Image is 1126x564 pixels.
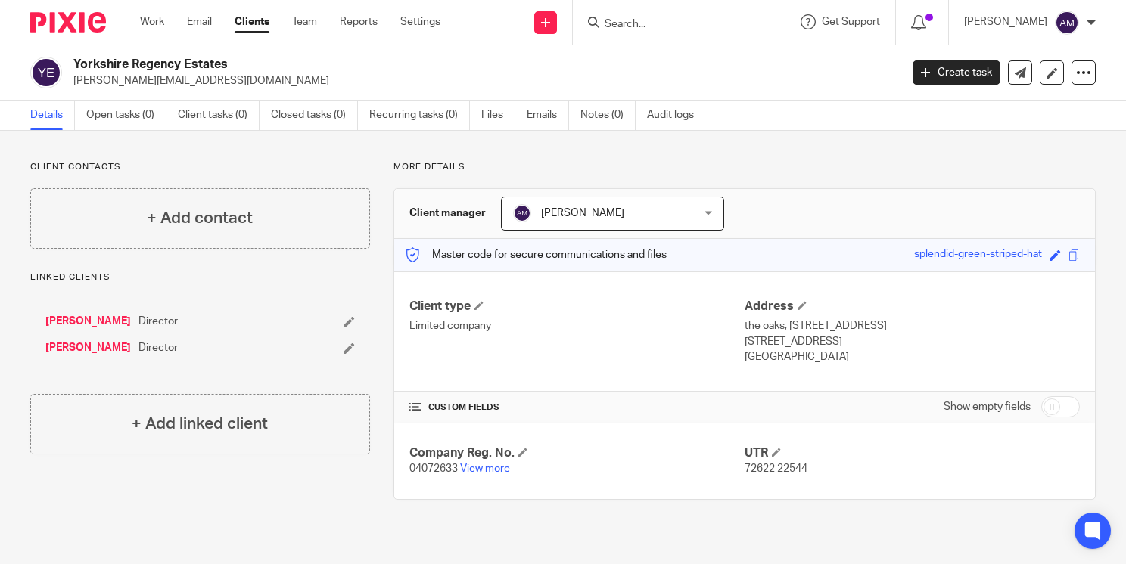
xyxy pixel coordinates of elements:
[400,14,440,29] a: Settings
[745,445,1080,461] h4: UTR
[1055,11,1079,35] img: svg%3E
[460,463,510,474] a: View more
[913,60,1000,85] a: Create task
[745,299,1080,315] h4: Address
[30,12,106,33] img: Pixie
[147,206,253,230] h4: + Add contact
[30,101,75,130] a: Details
[187,14,212,29] a: Email
[409,401,745,414] h4: CUSTOM FIELDS
[745,463,807,474] span: 72622 22544
[140,14,164,29] a: Work
[132,412,268,435] h4: + Add linked client
[30,57,62,88] img: svg%3E
[409,318,745,333] p: Limited company
[73,73,890,88] p: [PERSON_NAME][EMAIL_ADDRESS][DOMAIN_NAME]
[178,101,260,130] a: Client tasks (0)
[138,314,178,329] span: Director
[603,18,739,32] input: Search
[292,14,317,29] a: Team
[30,271,370,284] p: Linked clients
[73,57,726,73] h2: Yorkshire Regency Estates
[745,318,1080,333] p: the oaks, [STREET_ADDRESS]
[409,299,745,315] h4: Client type
[271,101,358,130] a: Closed tasks (0)
[944,399,1031,414] label: Show empty fields
[580,101,636,130] a: Notes (0)
[86,101,166,130] a: Open tasks (0)
[340,14,378,29] a: Reports
[527,101,569,130] a: Emails
[745,334,1080,349] p: [STREET_ADDRESS]
[914,246,1042,264] div: splendid-green-striped-hat
[406,247,667,262] p: Master code for secure communications and files
[409,445,745,461] h4: Company Reg. No.
[138,340,178,355] span: Director
[235,14,269,29] a: Clients
[822,17,880,27] span: Get Support
[409,463,458,474] span: 04072633
[541,208,624,218] span: [PERSON_NAME]
[481,101,515,130] a: Files
[745,349,1080,364] p: [GEOGRAPHIC_DATA]
[369,101,470,130] a: Recurring tasks (0)
[647,101,705,130] a: Audit logs
[45,340,131,355] a: [PERSON_NAME]
[513,204,531,222] img: svg%3E
[45,314,131,329] a: [PERSON_NAME]
[964,14,1047,29] p: [PERSON_NAME]
[30,161,370,173] p: Client contacts
[393,161,1096,173] p: More details
[409,206,486,221] h3: Client manager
